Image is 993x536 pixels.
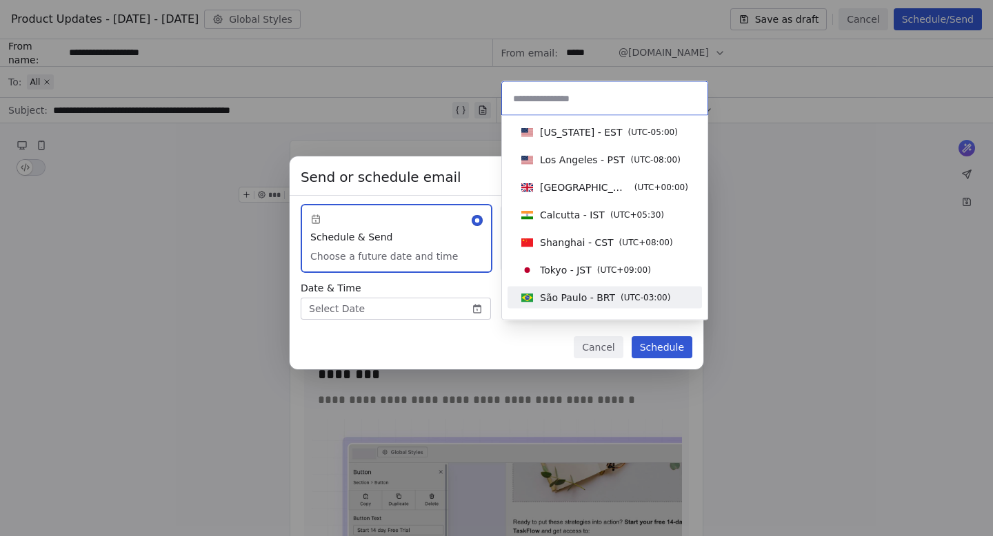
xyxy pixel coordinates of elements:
[540,125,623,139] span: [US_STATE] - EST
[621,291,670,304] span: ( UTC-03:00 )
[597,264,651,276] span: ( UTC+09:00 )
[540,263,592,277] span: Tokyo - JST
[630,154,680,166] span: ( UTC-08:00 )
[634,181,688,194] span: ( UTC+00:00 )
[540,153,625,167] span: Los Angeles - PST
[619,236,673,249] span: ( UTC+08:00 )
[540,208,605,222] span: Calcutta - IST
[540,181,629,194] span: [GEOGRAPHIC_DATA] - GMT
[628,126,678,138] span: ( UTC-05:00 )
[610,209,664,221] span: ( UTC+05:30 )
[540,236,614,249] span: Shanghai - CST
[540,291,615,305] span: São Paulo - BRT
